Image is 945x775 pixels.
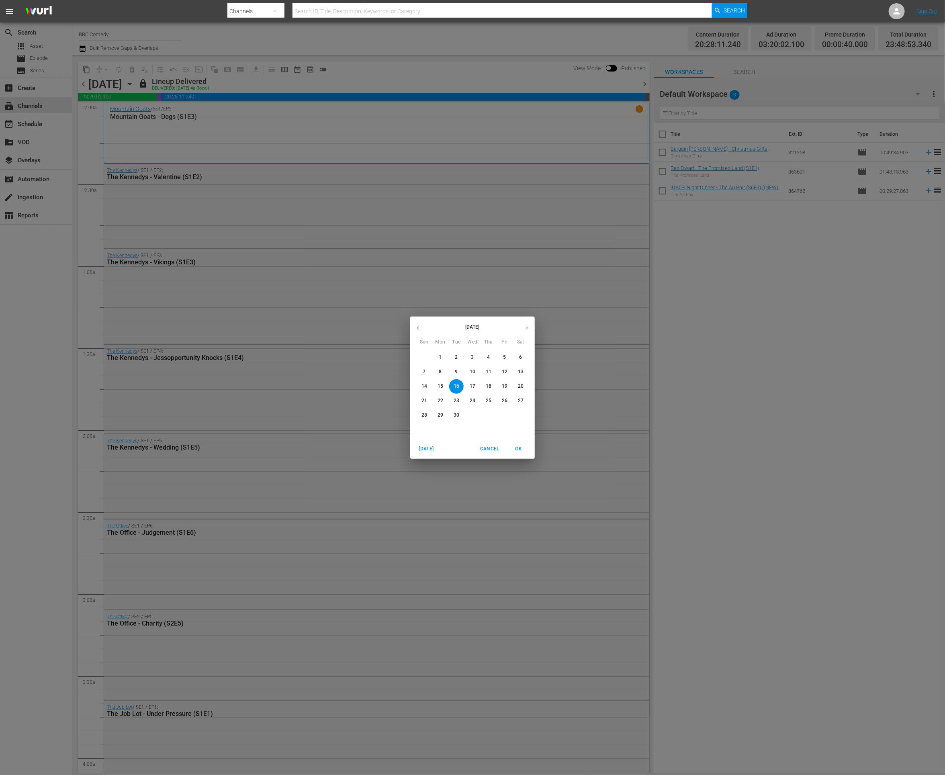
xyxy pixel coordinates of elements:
button: 9 [449,365,464,379]
span: [DATE] [417,445,436,453]
span: Wed [465,338,480,346]
button: 11 [481,365,496,379]
a: Sign Out [916,8,937,14]
span: Sat [513,338,528,346]
button: 16 [449,379,464,394]
p: 7 [423,368,425,375]
p: 2 [455,354,458,361]
p: 5 [503,354,506,361]
button: 20 [513,379,528,394]
p: 19 [502,383,507,390]
p: 22 [438,397,443,404]
button: 19 [497,379,512,394]
button: 17 [465,379,480,394]
button: 2 [449,350,464,365]
button: 25 [481,394,496,408]
button: 5 [497,350,512,365]
button: 13 [513,365,528,379]
p: 26 [502,397,507,404]
span: Fri [497,338,512,346]
span: menu [5,6,14,16]
button: 1 [433,350,448,365]
button: 26 [497,394,512,408]
span: Search [724,3,745,18]
p: 28 [421,412,427,419]
p: 11 [486,368,491,375]
button: 18 [481,379,496,394]
p: 25 [486,397,491,404]
button: 24 [465,394,480,408]
button: 28 [417,408,432,423]
button: 8 [433,365,448,379]
p: 15 [438,383,443,390]
button: 6 [513,350,528,365]
span: Tue [449,338,464,346]
button: 10 [465,365,480,379]
button: 14 [417,379,432,394]
button: [DATE] [413,442,439,456]
p: 16 [454,383,459,390]
p: 24 [470,397,475,404]
button: OK [506,442,532,456]
p: 10 [470,368,475,375]
p: 1 [439,354,442,361]
button: 4 [481,350,496,365]
p: 9 [455,368,458,375]
p: 17 [470,383,475,390]
span: Thu [481,338,496,346]
img: ans4CAIJ8jUAAAAAAAAAAAAAAAAAAAAAAAAgQb4GAAAAAAAAAAAAAAAAAAAAAAAAJMjXAAAAAAAAAAAAAAAAAAAAAAAAgAT5G... [19,2,58,21]
button: 27 [513,394,528,408]
button: 22 [433,394,448,408]
button: 30 [449,408,464,423]
button: 12 [497,365,512,379]
p: 14 [421,383,427,390]
span: Sun [417,338,432,346]
button: Cancel [477,442,503,456]
p: 20 [518,383,524,390]
p: 8 [439,368,442,375]
p: 13 [518,368,524,375]
p: 30 [454,412,459,419]
p: 21 [421,397,427,404]
p: 3 [471,354,474,361]
button: 29 [433,408,448,423]
p: 4 [487,354,490,361]
p: 23 [454,397,459,404]
button: 15 [433,379,448,394]
button: 7 [417,365,432,379]
button: 3 [465,350,480,365]
span: OK [509,445,528,453]
p: 18 [486,383,491,390]
p: 29 [438,412,443,419]
p: 12 [502,368,507,375]
p: 6 [519,354,522,361]
button: 23 [449,394,464,408]
p: [DATE] [426,323,519,331]
span: Cancel [480,445,499,453]
p: 27 [518,397,524,404]
span: Mon [433,338,448,346]
button: 21 [417,394,432,408]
